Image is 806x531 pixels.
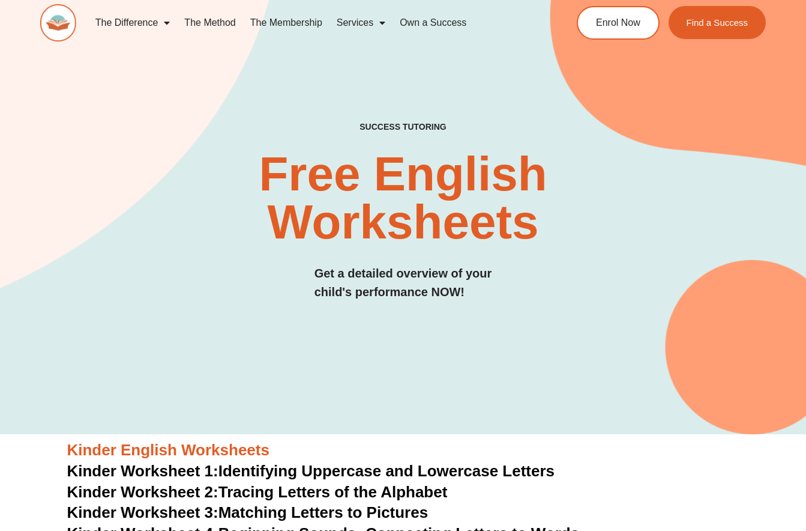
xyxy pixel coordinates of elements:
a: Kinder Worksheet 1:Identifying Uppercase and Lowercase Letters [67,462,555,480]
span: Kinder Worksheet 2: [67,483,218,501]
nav: Menu [88,9,535,37]
a: The Membership [243,9,329,37]
span: Kinder Worksheet 1: [67,462,218,480]
span: Enrol Now [596,18,640,28]
a: The Difference [88,9,178,37]
a: Find a Success [668,6,766,39]
a: Services [329,9,392,37]
a: Own a Success [392,9,474,37]
a: Kinder Worksheet 2:Tracing Letters of the Alphabet [67,483,448,501]
h2: Free English Worksheets​ [164,150,643,246]
span: Find a Success [686,18,748,27]
h3: Get a detailed overview of your child's performance NOW! [314,264,492,302]
a: Enrol Now [577,6,660,40]
h4: SUCCESS TUTORING​ [296,122,511,132]
a: The Method [177,9,242,37]
h3: Kinder English Worksheets [67,440,739,461]
span: Kinder Worksheet 3: [67,503,218,521]
a: Kinder Worksheet 3:Matching Letters to Pictures [67,503,429,521]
